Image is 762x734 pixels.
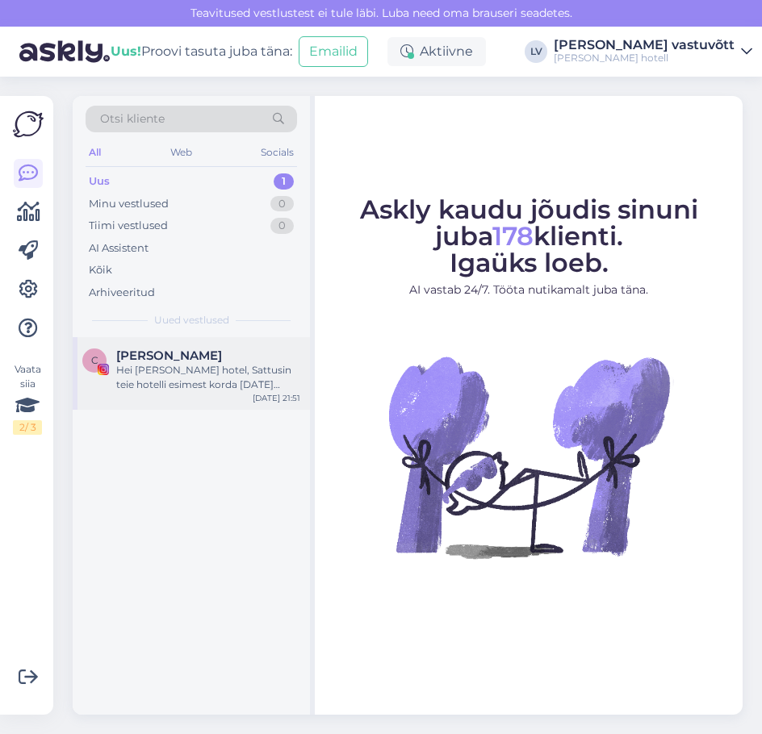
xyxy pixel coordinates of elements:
div: Hei [PERSON_NAME] hotel, Sattusin teie hotelli esimest korda [DATE] aasta detsembris. Sõbranna vi... [116,363,300,392]
div: AI Assistent [89,240,149,256]
p: AI vastab 24/7. Tööta nutikamalt juba täna. [329,282,728,298]
div: 2 / 3 [13,420,42,435]
div: 0 [270,218,294,234]
div: Uus [89,173,110,190]
div: All [86,142,104,163]
div: [DATE] 21:51 [253,392,300,404]
div: 0 [270,196,294,212]
div: Web [167,142,195,163]
a: [PERSON_NAME] vastuvõtt[PERSON_NAME] hotell [554,39,752,65]
div: Arhiveeritud [89,285,155,301]
span: 178 [492,220,534,252]
img: Askly Logo [13,109,44,140]
div: Tiimi vestlused [89,218,168,234]
span: C [91,354,98,366]
div: [PERSON_NAME] vastuvõtt [554,39,735,52]
div: Kõik [89,262,112,278]
img: No Chat active [383,311,674,602]
span: Carol Leiste [116,348,222,363]
div: Minu vestlused [89,196,169,212]
b: Uus! [111,44,141,59]
button: Emailid [299,36,368,67]
div: Aktiivne [387,37,486,66]
div: 1 [274,173,294,190]
span: Otsi kliente [100,111,165,127]
span: Askly kaudu jõudis sinuni juba klienti. Igaüks loeb. [360,194,698,278]
div: Socials [257,142,297,163]
div: LV [525,40,547,63]
div: [PERSON_NAME] hotell [554,52,735,65]
span: Uued vestlused [154,313,229,327]
div: Vaata siia [13,362,42,435]
div: Proovi tasuta juba täna: [111,42,292,61]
